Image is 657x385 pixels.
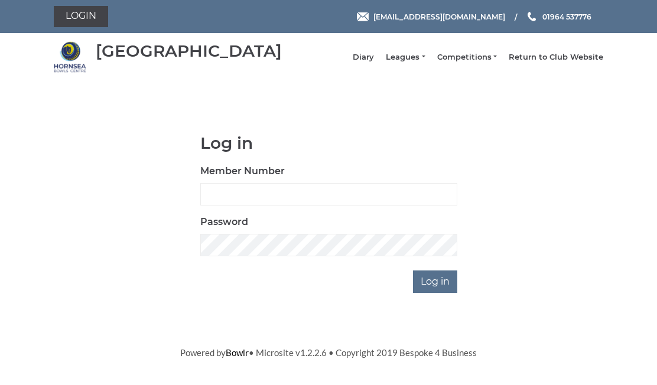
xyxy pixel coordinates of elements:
[437,52,497,63] a: Competitions
[54,6,108,27] a: Login
[200,215,248,229] label: Password
[226,347,249,358] a: Bowlr
[542,12,591,21] span: 01964 537776
[200,134,457,152] h1: Log in
[526,11,591,22] a: Phone us 01964 537776
[413,270,457,293] input: Log in
[357,12,369,21] img: Email
[386,52,425,63] a: Leagues
[509,52,603,63] a: Return to Club Website
[180,347,477,358] span: Powered by • Microsite v1.2.2.6 • Copyright 2019 Bespoke 4 Business
[357,11,505,22] a: Email [EMAIL_ADDRESS][DOMAIN_NAME]
[353,52,374,63] a: Diary
[528,12,536,21] img: Phone us
[200,164,285,178] label: Member Number
[96,42,282,60] div: [GEOGRAPHIC_DATA]
[54,41,86,73] img: Hornsea Bowls Centre
[373,12,505,21] span: [EMAIL_ADDRESS][DOMAIN_NAME]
